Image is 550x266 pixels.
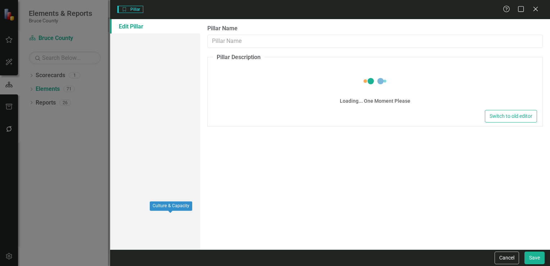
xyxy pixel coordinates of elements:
label: Pillar Name [207,25,543,33]
legend: Pillar Description [213,53,264,62]
div: Loading... One Moment Please [340,97,410,105]
button: Save [524,252,545,264]
button: Cancel [495,252,519,264]
a: Edit Pillar [110,19,200,34]
input: Pillar Name [207,35,543,48]
span: Pillar [117,6,143,13]
button: Switch to old editor [485,110,537,123]
div: Culture & Capacity [150,201,192,211]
